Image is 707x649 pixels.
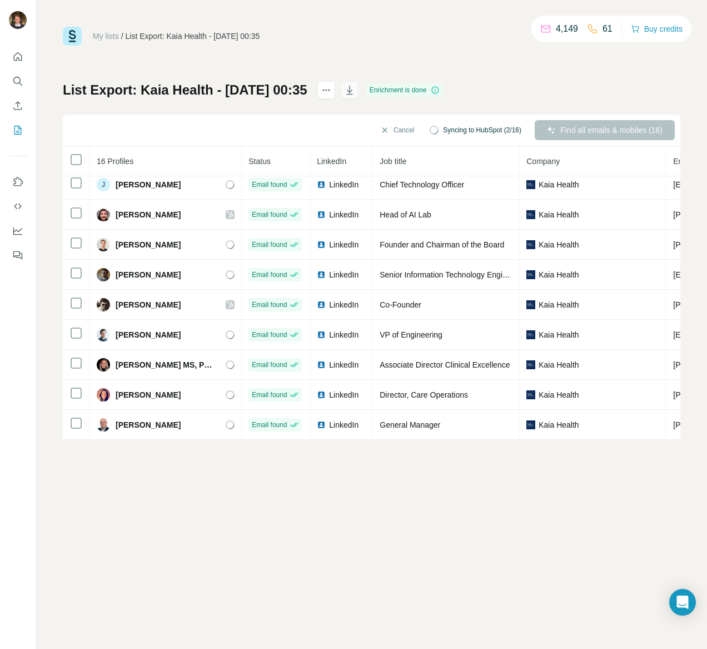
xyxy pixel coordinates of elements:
span: Kaia Health [539,239,579,250]
img: company-logo [526,360,535,369]
span: Kaia Health [539,179,579,190]
span: Status [248,157,271,166]
img: LinkedIn logo [317,240,326,249]
span: LinkedIn [329,299,359,310]
span: Email found [252,210,287,220]
span: Founder and Chairman of the Board [380,240,504,249]
span: LinkedIn [329,179,359,190]
img: Avatar [97,418,110,432]
span: [PERSON_NAME] [116,239,181,250]
span: Co-Founder [380,300,421,309]
span: General Manager [380,420,440,429]
button: Quick start [9,47,27,67]
span: Head of AI Lab [380,210,431,219]
img: company-logo [526,240,535,249]
span: Associate Director Clinical Excellence [380,360,510,369]
span: LinkedIn [329,359,359,370]
img: LinkedIn logo [317,390,326,399]
img: Avatar [97,238,110,251]
span: LinkedIn [329,329,359,340]
img: Avatar [97,358,110,371]
button: Feedback [9,245,27,265]
button: Dashboard [9,221,27,241]
span: [PERSON_NAME] [116,209,181,220]
span: Director, Care Operations [380,390,468,399]
img: company-logo [526,300,535,309]
button: My lists [9,120,27,140]
button: Search [9,71,27,91]
button: Cancel [372,120,422,140]
span: LinkedIn [329,389,359,400]
span: [PERSON_NAME] MS, PT, DPT [116,359,215,370]
p: 61 [603,22,613,36]
div: List Export: Kaia Health - [DATE] 00:35 [126,31,260,42]
img: LinkedIn logo [317,360,326,369]
span: LinkedIn [329,209,359,220]
span: Kaia Health [539,209,579,220]
button: Use Surfe on LinkedIn [9,172,27,192]
span: Company [526,157,560,166]
span: Email found [252,390,287,400]
span: [PERSON_NAME] [116,269,181,280]
button: Buy credits [631,21,683,37]
img: Avatar [97,208,110,221]
div: Enrichment is done [366,83,444,97]
span: Email found [252,300,287,310]
span: Kaia Health [539,389,579,400]
button: Use Surfe API [9,196,27,216]
span: Email found [252,240,287,250]
img: company-logo [526,420,535,429]
span: LinkedIn [329,419,359,430]
span: Kaia Health [539,419,579,430]
img: company-logo [526,210,535,219]
span: Kaia Health [539,269,579,280]
span: Email found [252,420,287,430]
span: [PERSON_NAME] [116,329,181,340]
img: LinkedIn logo [317,420,326,429]
span: Senior Information Technology Engineer - IT Manager [380,270,565,279]
img: Surfe Logo [63,27,82,46]
img: Avatar [97,328,110,341]
span: Email found [252,180,287,190]
span: Kaia Health [539,299,579,310]
span: Email found [252,270,287,280]
img: company-logo [526,180,535,189]
img: LinkedIn logo [317,270,326,279]
img: company-logo [526,270,535,279]
span: VP of Engineering [380,330,442,339]
button: Enrich CSV [9,96,27,116]
img: Avatar [97,388,110,402]
span: Email [673,157,693,166]
h1: List Export: Kaia Health - [DATE] 00:35 [63,81,307,99]
span: Syncing to HubSpot (2/16) [443,125,521,135]
span: Email found [252,360,287,370]
img: LinkedIn logo [317,180,326,189]
button: actions [317,81,335,99]
img: company-logo [526,330,535,339]
span: Job title [380,157,406,166]
img: LinkedIn logo [317,210,326,219]
span: 16 Profiles [97,157,133,166]
span: LinkedIn [329,239,359,250]
img: Avatar [9,11,27,29]
div: J [97,178,110,191]
img: Avatar [97,268,110,281]
span: LinkedIn [329,269,359,280]
span: LinkedIn [317,157,346,166]
span: Chief Technology Officer [380,180,464,189]
span: [PERSON_NAME] [116,179,181,190]
span: [PERSON_NAME] [116,389,181,400]
a: My lists [93,32,119,41]
span: Kaia Health [539,359,579,370]
img: LinkedIn logo [317,330,326,339]
span: Kaia Health [539,329,579,340]
img: LinkedIn logo [317,300,326,309]
li: / [121,31,123,42]
div: Open Intercom Messenger [669,589,696,616]
span: [PERSON_NAME] [116,299,181,310]
span: [PERSON_NAME] [116,419,181,430]
span: Email found [252,330,287,340]
p: 4,149 [556,22,578,36]
img: Avatar [97,298,110,311]
img: company-logo [526,390,535,399]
